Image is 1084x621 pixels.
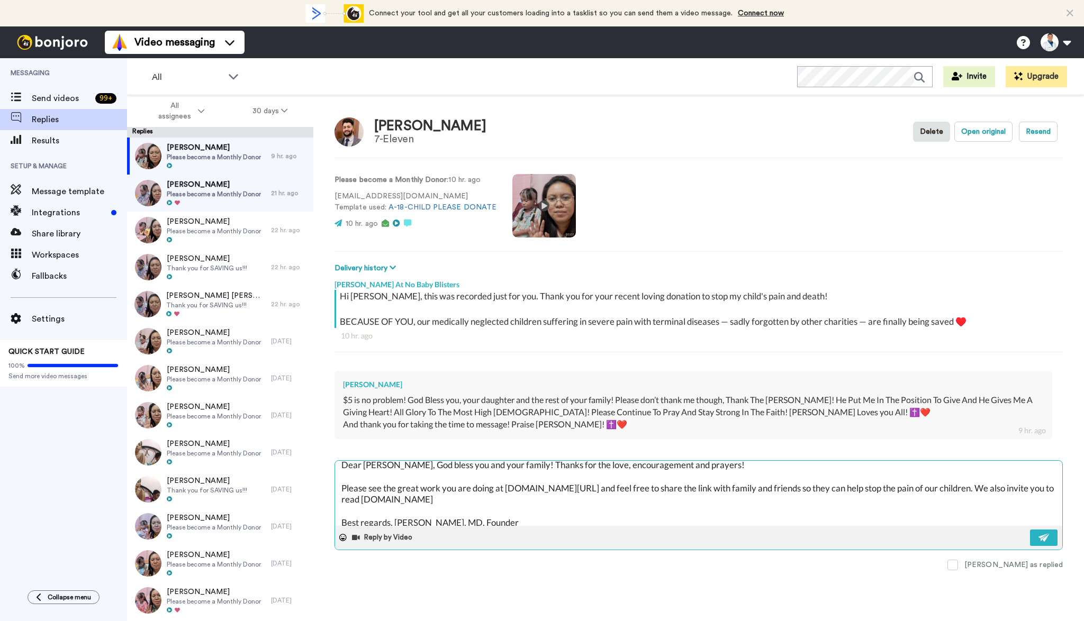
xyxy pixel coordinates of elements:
[1038,533,1050,542] img: send-white.svg
[167,327,261,338] span: [PERSON_NAME]
[135,217,161,243] img: 88e435b7-2623-4557-94ec-c90816923660-thumb.jpg
[335,274,1063,290] div: [PERSON_NAME] At No Baby Blisters
[351,529,415,545] button: Reply by Video
[335,461,1062,526] textarea: Dear [PERSON_NAME], God bless you and your family! Thanks for the love, encouragement and prayers...
[127,323,313,360] a: [PERSON_NAME]Please become a Monthly Donor[DATE]
[135,513,161,540] img: dc5a64ac-73ad-4d5b-b0c5-f023bb7d4889-thumb.jpg
[8,361,25,370] span: 100%
[167,486,247,495] span: Thank you for SAVING us!!!
[127,212,313,249] a: [PERSON_NAME]Please become a Monthly Donor22 hr. ago
[271,300,308,308] div: 22 hr. ago
[271,152,308,160] div: 9 hr. ago
[111,34,128,51] img: vm-color.svg
[153,101,196,122] span: All assignees
[134,291,161,317] img: 971c13df-31a7-4a3e-860d-4286fb2ac1da-thumb.jpg
[127,249,313,286] a: [PERSON_NAME]Thank you for SAVING us!!!22 hr. ago
[167,513,261,523] span: [PERSON_NAME]
[127,127,313,138] div: Replies
[335,262,399,274] button: Delivery history
[305,4,364,23] div: animation
[32,113,127,126] span: Replies
[335,117,364,147] img: Image of Gurvir Atwal
[48,593,91,601] span: Collapse menu
[135,365,161,391] img: 61e11642-d647-4fef-97ef-55de1b054277-thumb.jpg
[167,190,261,198] span: Please become a Monthly Donor
[167,412,261,421] span: Please become a Monthly Donor
[271,226,308,234] div: 22 hr. ago
[127,360,313,397] a: [PERSON_NAME]Please become a Monthly Donor[DATE]
[374,133,486,145] div: 7-Eleven
[343,418,1044,431] div: And thank you for taking the time to message! Praise [PERSON_NAME]! ✝️❤️
[271,411,308,419] div: [DATE]
[32,92,91,105] span: Send videos
[1019,122,1058,142] button: Resend
[167,227,261,235] span: Please become a Monthly Donor
[167,253,247,264] span: [PERSON_NAME]
[1006,66,1067,87] button: Upgrade
[28,590,100,604] button: Collapse menu
[738,10,784,17] a: Connect now
[343,394,1044,418] div: $5 is no problem! God Bless you, your daughter and the rest of your family! Please don’t thank me...
[167,179,261,190] span: [PERSON_NAME]
[954,122,1013,142] button: Open original
[152,71,223,84] span: All
[8,348,85,355] span: QUICK START GUIDE
[943,66,995,87] button: Invite
[32,270,127,282] span: Fallbacks
[135,328,161,354] img: 5a8f93b2-9704-4a23-824d-90d0b5636137-thumb.jpg
[346,220,378,227] span: 10 hr. ago
[271,374,308,382] div: [DATE]
[135,587,161,614] img: dbb72b09-a3d1-41c2-a769-f3b75ddbe522-thumb.jpg
[127,434,313,471] a: [PERSON_NAME]Please become a Monthly Donor[DATE]
[343,379,1044,390] div: [PERSON_NAME]
[167,587,261,597] span: [PERSON_NAME]
[134,35,215,50] span: Video messaging
[374,118,486,134] div: [PERSON_NAME]
[913,122,950,142] button: Delete
[167,142,261,153] span: [PERSON_NAME]
[167,264,247,272] span: Thank you for SAVING us!!!
[32,227,127,240] span: Share library
[167,523,261,532] span: Please become a Monthly Donor
[167,449,261,458] span: Please become a Monthly Donor
[32,249,127,261] span: Workspaces
[271,448,308,456] div: [DATE]
[95,93,116,104] div: 99 +
[127,397,313,434] a: [PERSON_NAME]Please become a Monthly Donor[DATE]
[32,313,127,325] span: Settings
[340,290,1060,328] div: Hi [PERSON_NAME], this was recorded just for you. Thank you for your recent loving donation to st...
[135,439,161,465] img: ecb2e048-ebd6-450b-83c7-c32040f8f26c-thumb.jpg
[271,263,308,271] div: 22 hr. ago
[335,191,496,213] p: [EMAIL_ADDRESS][DOMAIN_NAME] Template used:
[271,337,308,345] div: [DATE]
[8,372,119,380] span: Send more video messages
[167,375,261,383] span: Please become a Monthly Donor
[1018,425,1046,436] div: 9 hr. ago
[167,153,261,161] span: Please become a Monthly Donor
[271,522,308,531] div: [DATE]
[32,134,127,147] span: Results
[167,476,247,486] span: [PERSON_NAME]
[166,290,266,301] span: [PERSON_NAME] [PERSON_NAME]
[167,439,261,449] span: [PERSON_NAME]
[271,596,308,605] div: [DATE]
[964,560,1063,570] div: [PERSON_NAME] as replied
[127,545,313,582] a: [PERSON_NAME]Please become a Monthly Donor[DATE]
[135,143,161,169] img: 018a158b-8db8-4271-bb1c-eef8213c5b51-thumb.jpg
[127,138,313,175] a: [PERSON_NAME]Please become a Monthly Donor9 hr. ago
[32,185,127,198] span: Message template
[369,10,733,17] span: Connect your tool and get all your customers loading into a tasklist so you can send them a video...
[127,175,313,212] a: [PERSON_NAME]Please become a Monthly Donor21 hr. ago
[167,216,261,227] span: [PERSON_NAME]
[229,102,312,121] button: 30 days
[127,286,313,323] a: [PERSON_NAME] [PERSON_NAME]Thank you for SAVING us!!!22 hr. ago
[167,560,261,569] span: Please become a Monthly Donor
[135,402,161,428] img: f6ebb9b0-f63a-48a2-a892-41f8af6a7415-thumb.jpg
[167,597,261,606] span: Please become a Monthly Donor
[271,559,308,568] div: [DATE]
[335,176,447,184] strong: Please become a Monthly Donor
[135,180,161,206] img: d3e1fe70-ff4d-4ce9-91b8-8e4f77963c02-thumb.jpg
[167,364,261,375] span: [PERSON_NAME]
[135,550,161,577] img: 75e6cefc-d664-4de1-9ea7-3f33f6dca00c-thumb.jpg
